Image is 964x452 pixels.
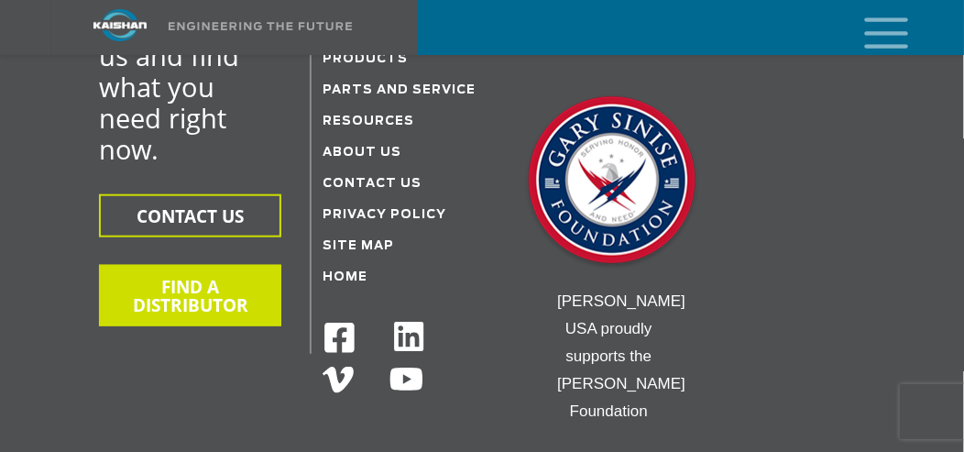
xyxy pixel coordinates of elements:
[391,319,427,355] img: Linkedin
[323,271,367,283] a: Home
[323,147,401,159] a: About Us
[323,240,394,252] a: Site Map
[99,265,281,326] button: FIND A DISTRIBUTOR
[557,292,685,420] span: [PERSON_NAME] USA proudly supports the [PERSON_NAME] Foundation
[323,321,356,355] img: Facebook
[520,91,704,274] img: Gary Sinise Foundation
[99,6,262,167] span: Connect with us and find what you need right now.
[51,9,189,41] img: kaishan logo
[169,22,352,30] img: Engineering the future
[323,53,408,65] a: Products
[323,116,414,127] a: Resources
[323,209,446,221] a: Privacy Policy
[323,84,476,96] a: Parts and service
[323,367,354,393] img: Vimeo
[857,12,888,43] a: mobile menu
[389,362,424,398] img: Youtube
[99,194,281,237] button: CONTACT US
[323,178,422,190] a: Contact Us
